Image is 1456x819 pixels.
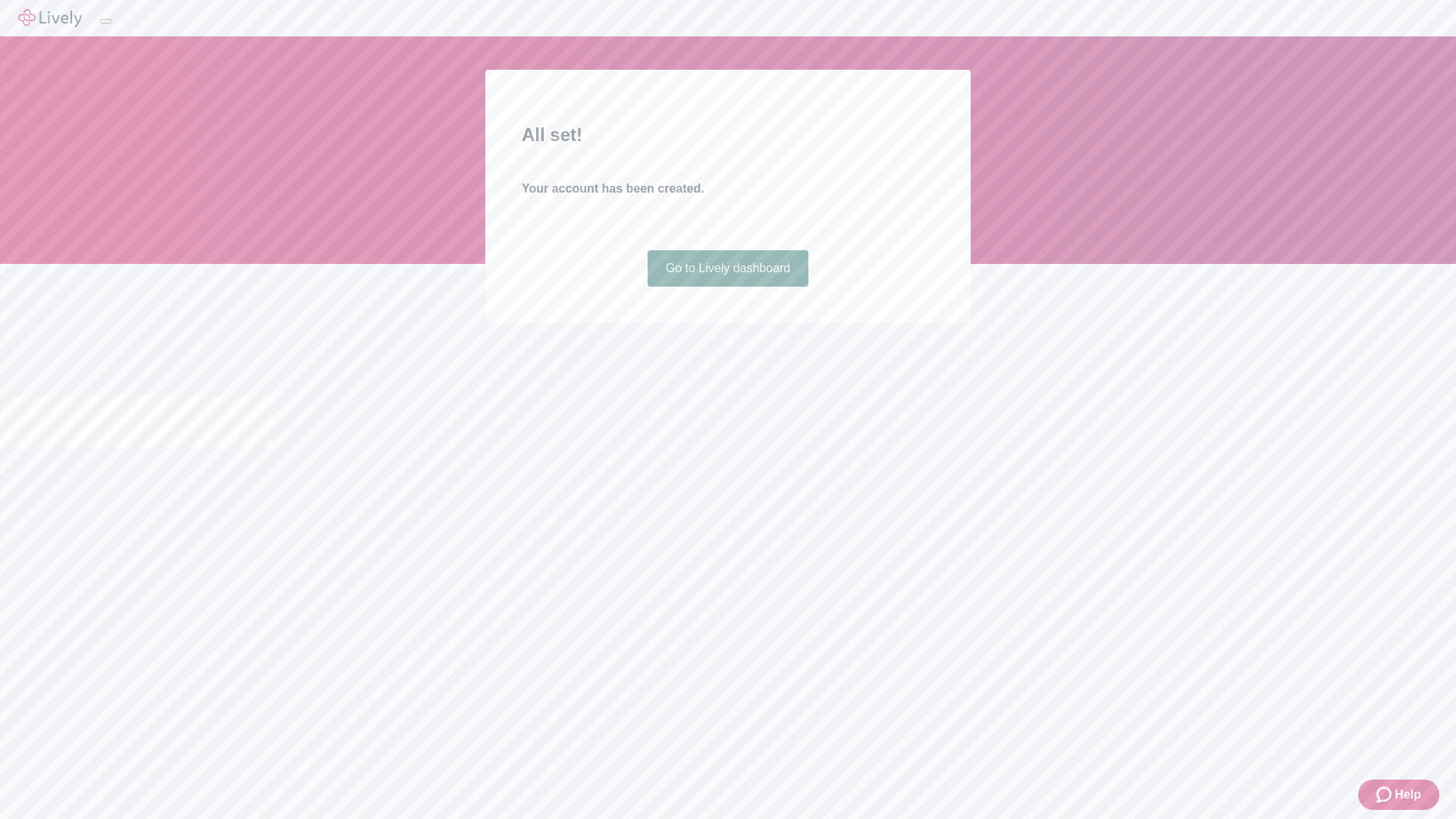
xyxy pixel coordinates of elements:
[1395,786,1421,804] span: Help
[648,250,809,287] a: Go to Lively dashboard
[522,180,934,198] h4: Your account has been created.
[522,121,934,149] h2: All set!
[1376,786,1395,804] svg: Zendesk support icon
[100,19,112,24] button: Log out
[18,9,82,27] img: Lively
[1358,780,1439,810] button: Zendesk support iconHelp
